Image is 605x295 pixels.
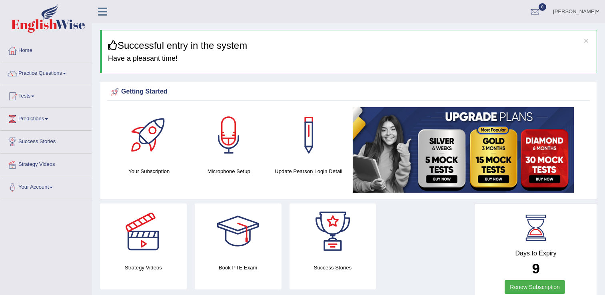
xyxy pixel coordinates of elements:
h4: Book PTE Exam [195,263,282,272]
h3: Successful entry in the system [108,40,591,51]
h4: Strategy Videos [100,263,187,272]
h4: Days to Expiry [484,250,588,257]
a: Home [0,40,92,60]
a: Your Account [0,176,92,196]
img: small5.jpg [353,107,574,193]
h4: Microphone Setup [193,167,265,175]
a: Strategy Videos [0,153,92,173]
button: × [584,36,589,45]
span: 0 [539,3,547,11]
div: Getting Started [109,86,588,98]
a: Success Stories [0,131,92,151]
b: 9 [532,261,539,276]
a: Practice Questions [0,62,92,82]
h4: Update Pearson Login Detail [273,167,345,175]
a: Renew Subscription [505,280,565,294]
h4: Success Stories [290,263,376,272]
h4: Your Subscription [113,167,185,175]
a: Predictions [0,108,92,128]
h4: Have a pleasant time! [108,55,591,63]
a: Tests [0,85,92,105]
